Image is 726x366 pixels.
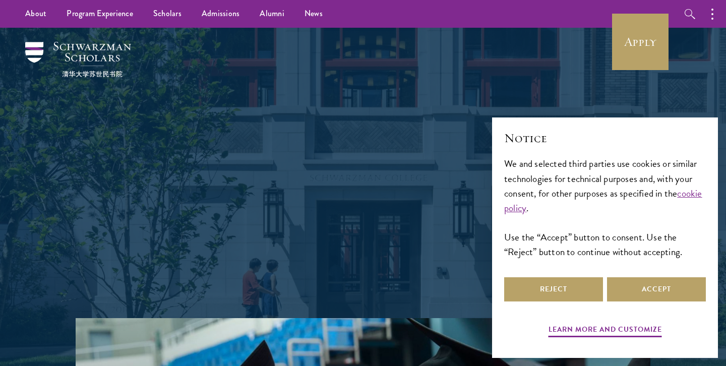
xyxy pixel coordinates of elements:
button: Learn more and customize [549,323,662,339]
h2: Notice [504,130,706,147]
div: We and selected third parties use cookies or similar technologies for technical purposes and, wit... [504,156,706,259]
button: Accept [607,277,706,301]
a: Apply [612,14,669,70]
a: cookie policy [504,186,702,215]
button: Reject [504,277,603,301]
img: Schwarzman Scholars [25,42,131,77]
